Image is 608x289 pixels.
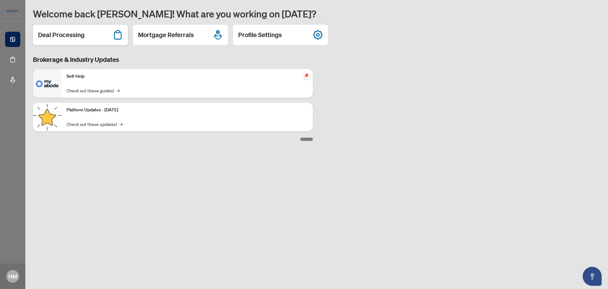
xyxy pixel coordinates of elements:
img: Self-Help [33,69,61,98]
span: HM [8,272,17,281]
img: Platform Updates - September 16, 2025 [33,103,61,131]
h1: Welcome back [PERSON_NAME]! What are you working on [DATE]? [33,8,600,20]
h3: Brokerage & Industry Updates [33,55,313,64]
img: logo [5,8,20,14]
span: → [119,121,123,128]
a: Check out these updates!→ [66,121,123,128]
p: Platform Updates - [DATE] [66,107,308,114]
p: Self-Help [66,73,308,80]
h2: Mortgage Referrals [138,30,194,39]
span: → [117,87,120,94]
button: Open asap [583,267,602,286]
span: pushpin [303,72,310,79]
a: Check out these guides!→ [66,87,120,94]
h2: Deal Processing [38,30,85,39]
h2: Profile Settings [238,30,282,39]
